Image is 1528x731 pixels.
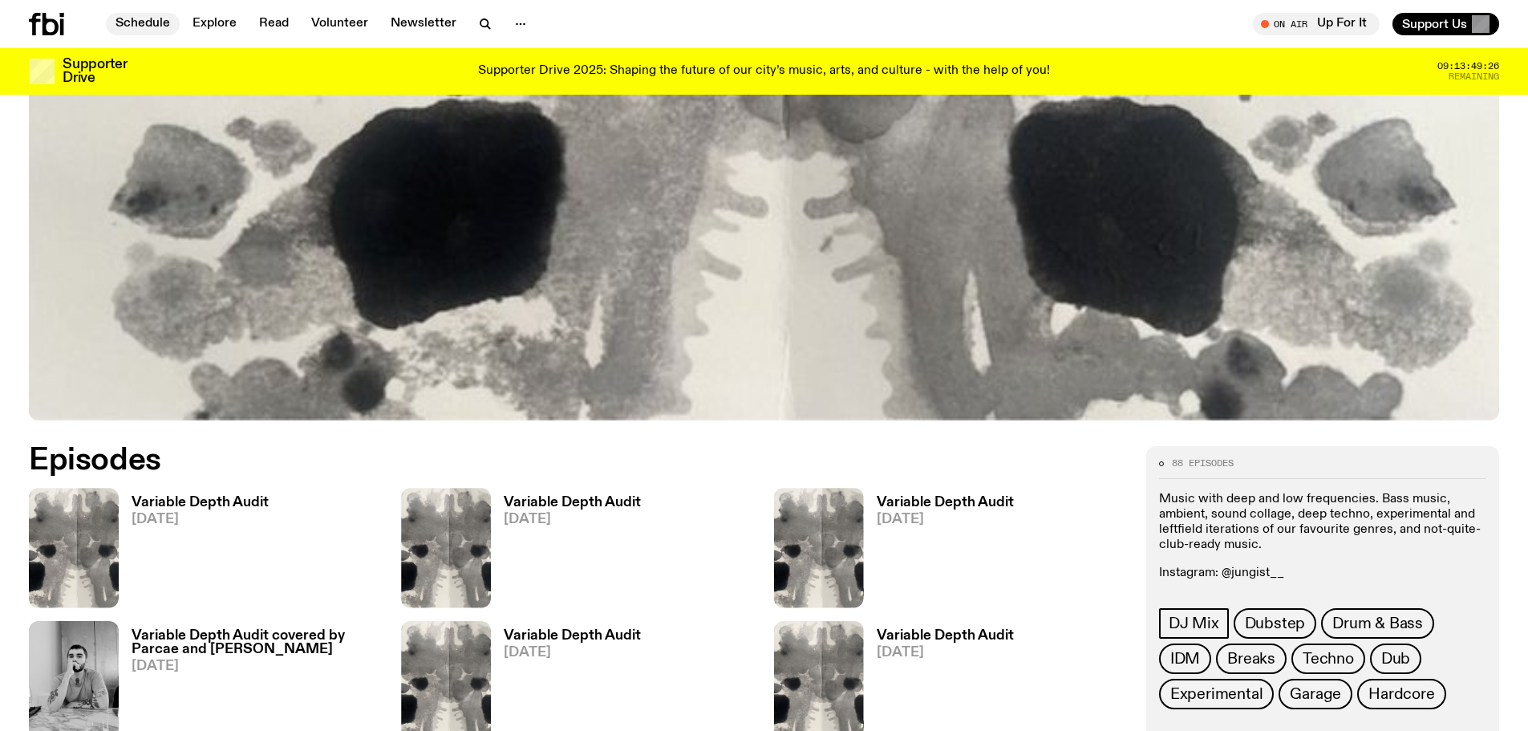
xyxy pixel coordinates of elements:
p: Supporter Drive 2025: Shaping the future of our city’s music, arts, and culture - with the help o... [478,64,1050,79]
p: Music with deep and low frequencies. Bass music, ambient, sound collage, deep techno, experimenta... [1159,492,1486,554]
a: Explore [183,13,246,35]
span: Experimental [1170,685,1263,703]
span: Drum & Bass [1332,615,1423,632]
a: IDM [1159,644,1211,674]
a: Variable Depth Audit[DATE] [491,496,641,607]
span: [DATE] [504,646,641,660]
h3: Supporter Drive [63,58,127,85]
span: IDM [1170,650,1200,668]
h3: Variable Depth Audit [132,496,269,510]
span: [DATE] [132,513,269,526]
img: A black and white Rorschach [29,488,119,607]
button: On AirUp For It [1253,13,1380,35]
a: Variable Depth Audit[DATE] [864,496,1014,607]
a: Dubstep [1234,608,1317,639]
span: Remaining [1449,72,1499,81]
span: Hardcore [1368,685,1434,703]
a: Experimental [1159,679,1275,709]
a: Dub [1370,644,1421,674]
a: Schedule [106,13,180,35]
img: A black and white Rorschach [774,488,864,607]
span: Techno [1303,650,1354,668]
h3: Variable Depth Audit [877,496,1014,510]
h3: Variable Depth Audit [877,629,1014,643]
button: Support Us [1392,13,1499,35]
a: Drum & Bass [1321,608,1434,639]
span: [DATE] [877,646,1014,660]
span: [DATE] [877,513,1014,526]
span: Breaks [1227,650,1275,668]
p: Instagram: @jungist__ [1159,566,1486,581]
a: DJ Mix [1159,608,1229,639]
a: Newsletter [381,13,466,35]
img: A black and white Rorschach [401,488,491,607]
h3: Variable Depth Audit covered by Parcae and [PERSON_NAME] [132,629,382,656]
a: Volunteer [302,13,378,35]
a: Variable Depth Audit[DATE] [119,496,269,607]
span: Dubstep [1245,615,1306,632]
a: Read [249,13,298,35]
h3: Variable Depth Audit [504,629,641,643]
a: Hardcore [1357,679,1445,709]
a: Garage [1279,679,1352,709]
span: 09:13:49:26 [1437,62,1499,71]
h3: Variable Depth Audit [504,496,641,510]
h2: Episodes [29,446,1003,475]
span: 88 episodes [1172,459,1234,468]
span: [DATE] [504,513,641,526]
span: Dub [1381,650,1410,668]
span: Support Us [1402,17,1467,31]
span: [DATE] [132,660,382,673]
a: Techno [1291,644,1365,674]
span: Garage [1290,685,1341,703]
span: DJ Mix [1169,615,1219,632]
a: Breaks [1216,644,1287,674]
